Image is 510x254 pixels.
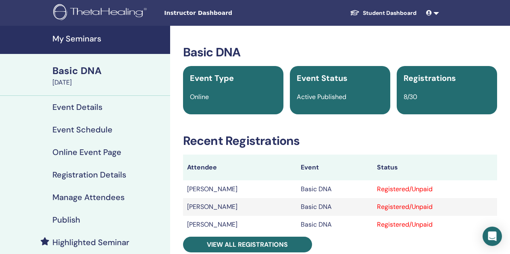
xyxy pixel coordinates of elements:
h4: Manage Attendees [52,192,125,202]
th: Event [297,155,373,180]
h4: Event Details [52,102,102,112]
div: Registered/Unpaid [377,184,493,194]
h4: My Seminars [52,34,165,43]
div: Basic DNA [52,64,165,78]
a: View all registrations [183,237,312,252]
td: [PERSON_NAME] [183,216,297,233]
td: [PERSON_NAME] [183,180,297,198]
th: Attendee [183,155,297,180]
span: 8/30 [404,93,417,101]
span: Online [190,93,209,101]
a: Student Dashboard [343,6,423,21]
span: Instructor Dashboard [164,9,285,17]
img: logo.png [53,4,150,22]
h3: Basic DNA [183,45,497,60]
td: [PERSON_NAME] [183,198,297,216]
td: Basic DNA [297,198,373,216]
h4: Online Event Page [52,147,121,157]
h4: Highlighted Seminar [52,237,129,247]
div: Open Intercom Messenger [483,227,502,246]
h4: Event Schedule [52,125,112,134]
span: Event Status [297,73,348,83]
h4: Registration Details [52,170,126,180]
td: Basic DNA [297,180,373,198]
td: Basic DNA [297,216,373,233]
span: Registrations [404,73,456,83]
span: View all registrations [207,240,288,249]
img: graduation-cap-white.svg [350,9,360,16]
th: Status [373,155,497,180]
div: Registered/Unpaid [377,220,493,229]
span: Active Published [297,93,346,101]
div: [DATE] [52,78,165,87]
a: Basic DNA[DATE] [48,64,170,87]
h4: Publish [52,215,80,225]
h3: Recent Registrations [183,134,497,148]
span: Event Type [190,73,234,83]
div: Registered/Unpaid [377,202,493,212]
